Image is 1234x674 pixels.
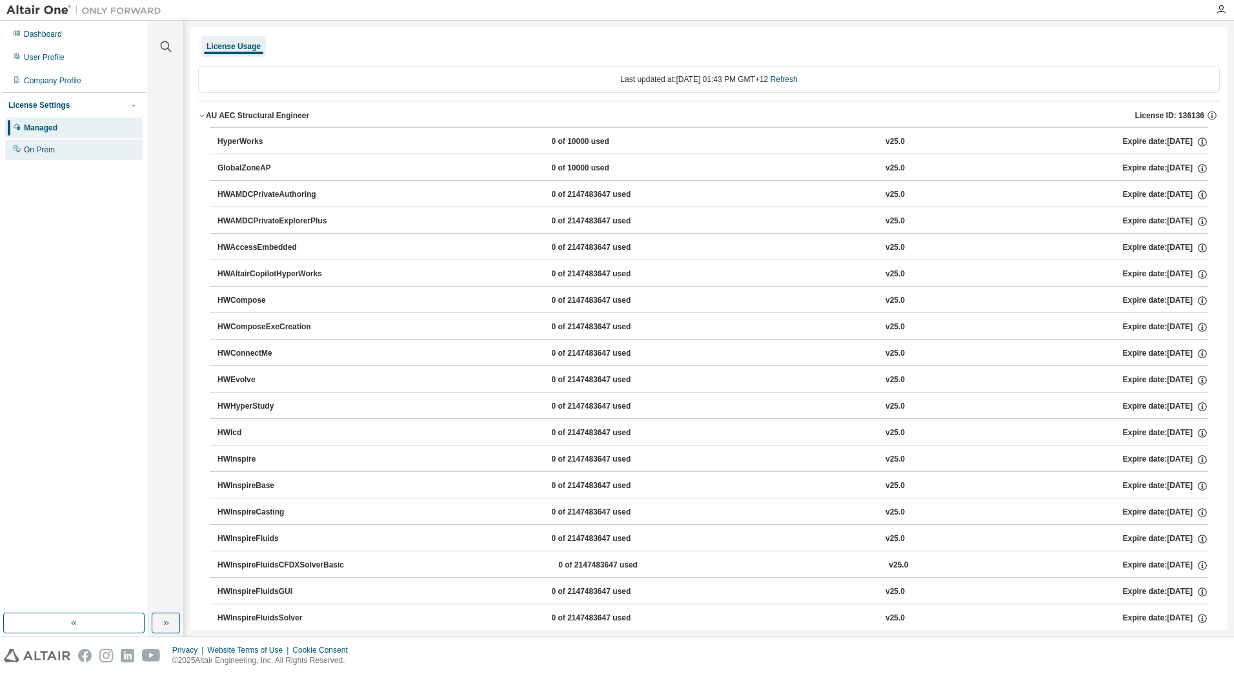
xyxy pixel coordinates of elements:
[551,480,667,492] div: 0 of 2147483647 used
[217,207,1208,236] button: HWAMDCPrivateExplorerPlus0 of 2147483647 usedv25.0Expire date:[DATE]
[172,645,207,655] div: Privacy
[551,507,667,518] div: 0 of 2147483647 used
[551,295,667,307] div: 0 of 2147483647 used
[217,401,334,413] div: HWHyperStudy
[217,445,1208,474] button: HWInspire0 of 2147483647 usedv25.0Expire date:[DATE]
[1122,216,1208,227] div: Expire date: [DATE]
[217,313,1208,342] button: HWComposeExeCreation0 of 2147483647 usedv25.0Expire date:[DATE]
[217,525,1208,553] button: HWInspireFluids0 of 2147483647 usedv25.0Expire date:[DATE]
[4,649,70,662] img: altair_logo.svg
[885,242,905,254] div: v25.0
[217,163,334,174] div: GlobalZoneAP
[217,419,1208,447] button: HWIcd0 of 2147483647 usedv25.0Expire date:[DATE]
[217,374,334,386] div: HWEvolve
[885,507,905,518] div: v25.0
[142,649,161,662] img: youtube.svg
[217,348,334,360] div: HWConnectMe
[217,578,1208,606] button: HWInspireFluidsGUI0 of 2147483647 usedv25.0Expire date:[DATE]
[1122,269,1208,280] div: Expire date: [DATE]
[217,480,334,492] div: HWInspireBase
[217,136,334,148] div: HyperWorks
[217,181,1208,209] button: HWAMDCPrivateAuthoring0 of 2147483647 usedv25.0Expire date:[DATE]
[217,533,334,545] div: HWInspireFluids
[1122,136,1208,148] div: Expire date: [DATE]
[78,649,92,662] img: facebook.svg
[217,260,1208,289] button: HWAltairCopilotHyperWorks0 of 2147483647 usedv25.0Expire date:[DATE]
[1122,427,1208,439] div: Expire date: [DATE]
[1122,242,1208,254] div: Expire date: [DATE]
[885,163,905,174] div: v25.0
[217,340,1208,368] button: HWConnectMe0 of 2147483647 usedv25.0Expire date:[DATE]
[217,216,334,227] div: HWAMDCPrivateExplorerPlus
[24,123,57,133] div: Managed
[217,551,1208,580] button: HWInspireFluidsCFDXSolverBasic0 of 2147483647 usedv25.0Expire date:[DATE]
[771,75,798,84] a: Refresh
[24,29,62,39] div: Dashboard
[889,560,908,571] div: v25.0
[551,427,667,439] div: 0 of 2147483647 used
[551,613,667,624] div: 0 of 2147483647 used
[1123,560,1208,571] div: Expire date: [DATE]
[292,645,355,655] div: Cookie Consent
[217,560,344,571] div: HWInspireFluidsCFDXSolverBasic
[1122,295,1208,307] div: Expire date: [DATE]
[6,4,168,17] img: Altair One
[217,604,1208,633] button: HWInspireFluidsSolver0 of 2147483647 usedv25.0Expire date:[DATE]
[551,586,667,598] div: 0 of 2147483647 used
[885,427,905,439] div: v25.0
[121,649,134,662] img: linkedin.svg
[217,472,1208,500] button: HWInspireBase0 of 2147483647 usedv25.0Expire date:[DATE]
[198,66,1220,93] div: Last updated at: [DATE] 01:43 PM GMT+12
[217,586,334,598] div: HWInspireFluidsGUI
[558,560,674,571] div: 0 of 2147483647 used
[24,52,65,63] div: User Profile
[1122,322,1208,333] div: Expire date: [DATE]
[206,110,309,121] div: AU AEC Structural Engineer
[217,287,1208,315] button: HWCompose0 of 2147483647 usedv25.0Expire date:[DATE]
[1122,401,1208,413] div: Expire date: [DATE]
[217,393,1208,421] button: HWHyperStudy0 of 2147483647 usedv25.0Expire date:[DATE]
[551,189,667,201] div: 0 of 2147483647 used
[1122,480,1208,492] div: Expire date: [DATE]
[1122,533,1208,545] div: Expire date: [DATE]
[99,649,113,662] img: instagram.svg
[885,295,905,307] div: v25.0
[551,269,667,280] div: 0 of 2147483647 used
[885,322,905,333] div: v25.0
[217,189,334,201] div: HWAMDCPrivateAuthoring
[217,295,334,307] div: HWCompose
[885,269,905,280] div: v25.0
[1122,613,1208,624] div: Expire date: [DATE]
[551,216,667,227] div: 0 of 2147483647 used
[885,533,905,545] div: v25.0
[217,498,1208,527] button: HWInspireCasting0 of 2147483647 usedv25.0Expire date:[DATE]
[551,242,667,254] div: 0 of 2147483647 used
[217,507,334,518] div: HWInspireCasting
[885,189,905,201] div: v25.0
[1122,586,1208,598] div: Expire date: [DATE]
[885,480,905,492] div: v25.0
[885,136,905,148] div: v25.0
[551,533,667,545] div: 0 of 2147483647 used
[551,348,667,360] div: 0 of 2147483647 used
[198,101,1220,130] button: AU AEC Structural EngineerLicense ID: 136136
[885,348,905,360] div: v25.0
[24,76,81,86] div: Company Profile
[217,269,334,280] div: HWAltairCopilotHyperWorks
[217,427,334,439] div: HWIcd
[217,234,1208,262] button: HWAccessEmbedded0 of 2147483647 usedv25.0Expire date:[DATE]
[24,145,55,155] div: On Prem
[551,136,667,148] div: 0 of 10000 used
[207,41,261,52] div: License Usage
[551,454,667,465] div: 0 of 2147483647 used
[1122,454,1208,465] div: Expire date: [DATE]
[217,242,334,254] div: HWAccessEmbedded
[885,216,905,227] div: v25.0
[1135,110,1204,121] span: License ID: 136136
[217,366,1208,394] button: HWEvolve0 of 2147483647 usedv25.0Expire date:[DATE]
[8,100,70,110] div: License Settings
[217,454,334,465] div: HWInspire
[885,401,905,413] div: v25.0
[885,454,905,465] div: v25.0
[885,374,905,386] div: v25.0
